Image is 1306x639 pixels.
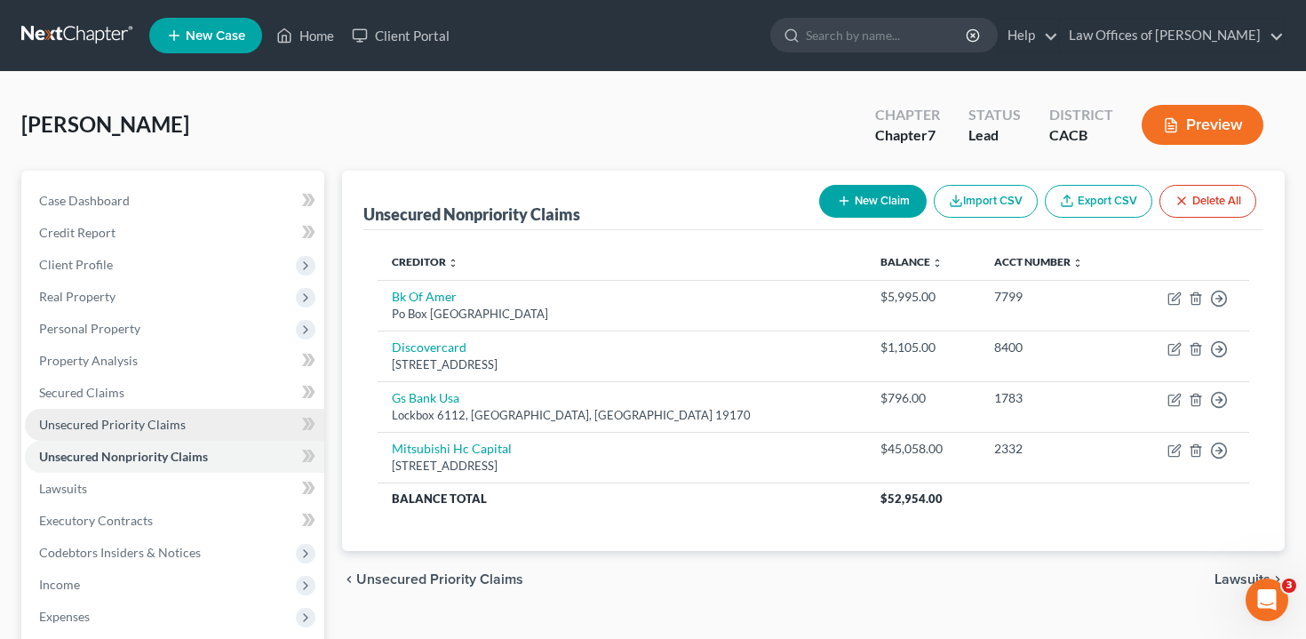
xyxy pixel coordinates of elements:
[392,356,852,373] div: [STREET_ADDRESS]
[875,105,940,125] div: Chapter
[25,345,324,377] a: Property Analysis
[994,255,1083,268] a: Acct Number unfold_more
[1214,572,1285,587] button: Lawsuits chevron_right
[806,19,968,52] input: Search by name...
[994,339,1114,356] div: 8400
[342,572,523,587] button: chevron_left Unsecured Priority Claims
[39,225,115,240] span: Credit Report
[39,513,153,528] span: Executory Contracts
[392,339,466,355] a: Discovercard
[999,20,1058,52] a: Help
[448,258,458,268] i: unfold_more
[819,185,927,218] button: New Claim
[880,440,967,458] div: $45,058.00
[39,545,201,560] span: Codebtors Insiders & Notices
[39,289,115,304] span: Real Property
[39,417,186,432] span: Unsecured Priority Claims
[880,339,967,356] div: $1,105.00
[1142,105,1263,145] button: Preview
[25,185,324,217] a: Case Dashboard
[880,255,943,268] a: Balance unfold_more
[392,306,852,323] div: Po Box [GEOGRAPHIC_DATA]
[356,572,523,587] span: Unsecured Priority Claims
[934,185,1038,218] button: Import CSV
[267,20,343,52] a: Home
[1214,572,1270,587] span: Lawsuits
[186,29,245,43] span: New Case
[968,105,1021,125] div: Status
[39,193,130,208] span: Case Dashboard
[1049,105,1113,125] div: District
[968,125,1021,146] div: Lead
[39,577,80,592] span: Income
[39,449,208,464] span: Unsecured Nonpriority Claims
[21,111,189,137] span: [PERSON_NAME]
[994,440,1114,458] div: 2332
[363,204,580,225] div: Unsecured Nonpriority Claims
[932,258,943,268] i: unfold_more
[392,255,458,268] a: Creditor unfold_more
[1282,579,1296,593] span: 3
[1270,572,1285,587] i: chevron_right
[1045,185,1152,218] a: Export CSV
[39,257,113,272] span: Client Profile
[378,483,866,515] th: Balance Total
[39,481,87,496] span: Lawsuits
[392,390,459,405] a: Gs Bank Usa
[39,321,140,336] span: Personal Property
[39,385,124,400] span: Secured Claims
[25,441,324,473] a: Unsecured Nonpriority Claims
[875,125,940,146] div: Chapter
[1072,258,1083,268] i: unfold_more
[392,289,457,304] a: Bk Of Amer
[994,389,1114,407] div: 1783
[1060,20,1284,52] a: Law Offices of [PERSON_NAME]
[1159,185,1256,218] button: Delete All
[392,441,512,456] a: Mitsubishi Hc Capital
[25,473,324,505] a: Lawsuits
[1049,125,1113,146] div: CACB
[25,409,324,441] a: Unsecured Priority Claims
[25,217,324,249] a: Credit Report
[880,389,967,407] div: $796.00
[392,407,852,424] div: Lockbox 6112, [GEOGRAPHIC_DATA], [GEOGRAPHIC_DATA] 19170
[928,126,936,143] span: 7
[343,20,458,52] a: Client Portal
[25,505,324,537] a: Executory Contracts
[25,377,324,409] a: Secured Claims
[880,288,967,306] div: $5,995.00
[880,491,943,506] span: $52,954.00
[39,353,138,368] span: Property Analysis
[994,288,1114,306] div: 7799
[392,458,852,475] div: [STREET_ADDRESS]
[39,609,90,624] span: Expenses
[342,572,356,587] i: chevron_left
[1246,579,1288,621] iframe: Intercom live chat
